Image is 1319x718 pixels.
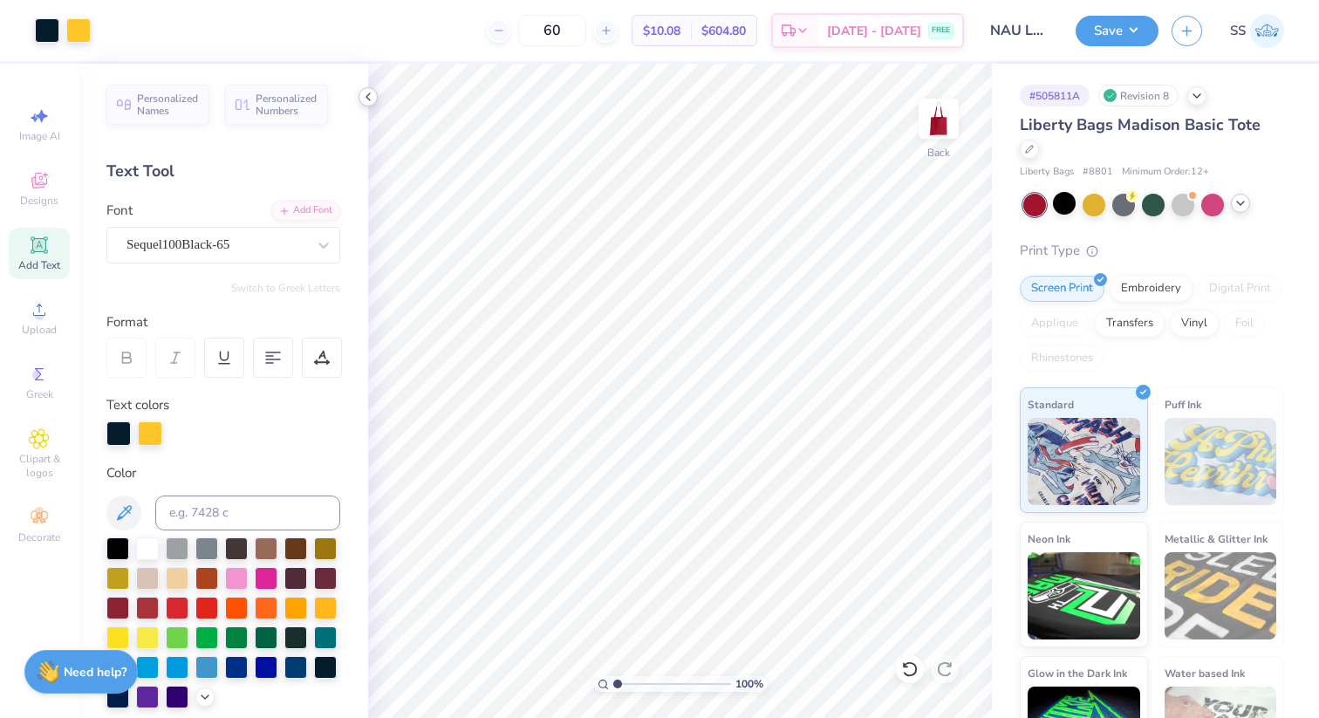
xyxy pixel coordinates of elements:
a: SS [1230,14,1284,48]
span: $604.80 [701,22,746,40]
span: Water based Ink [1165,664,1245,682]
div: # 505811A [1020,85,1090,106]
span: Personalized Numbers [256,92,318,117]
span: 100 % [735,676,763,692]
div: Print Type [1020,241,1284,261]
span: Standard [1028,395,1074,414]
div: Format [106,312,342,332]
div: Rhinestones [1020,345,1104,372]
span: Metallic & Glitter Ink [1165,530,1268,548]
label: Text colors [106,395,169,415]
span: SS [1230,21,1246,41]
span: $10.08 [643,22,680,40]
span: Designs [20,194,58,208]
div: Add Font [271,201,340,221]
div: Applique [1020,311,1090,337]
strong: Need help? [64,664,126,680]
div: Screen Print [1020,276,1104,302]
button: Save [1076,16,1158,46]
span: Clipart & logos [9,452,70,480]
img: Standard [1028,418,1140,505]
div: Revision 8 [1098,85,1179,106]
span: [DATE] - [DATE] [827,22,921,40]
span: # 8801 [1083,165,1113,180]
img: Metallic & Glitter Ink [1165,552,1277,639]
div: Vinyl [1170,311,1219,337]
div: Color [106,463,340,483]
img: Sidra Saturay [1250,14,1284,48]
button: Switch to Greek Letters [231,281,340,295]
img: Puff Ink [1165,418,1277,505]
img: Neon Ink [1028,552,1140,639]
span: Liberty Bags Madison Basic Tote [1020,114,1261,135]
span: Liberty Bags [1020,165,1074,180]
span: Minimum Order: 12 + [1122,165,1209,180]
input: e.g. 7428 c [155,496,340,530]
span: Greek [26,387,53,401]
label: Font [106,201,133,221]
span: Puff Ink [1165,395,1201,414]
div: Foil [1224,311,1265,337]
span: Add Text [18,258,60,272]
input: Untitled Design [977,13,1063,48]
span: Image AI [19,129,60,143]
span: Upload [22,323,57,337]
div: Transfers [1095,311,1165,337]
span: Decorate [18,530,60,544]
span: FREE [932,24,950,37]
div: Text Tool [106,160,340,183]
span: Personalized Names [137,92,199,117]
img: Back [921,101,956,136]
input: – – [518,15,586,46]
div: Back [927,145,950,161]
span: Neon Ink [1028,530,1070,548]
span: Glow in the Dark Ink [1028,664,1127,682]
div: Digital Print [1198,276,1282,302]
div: Embroidery [1110,276,1193,302]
